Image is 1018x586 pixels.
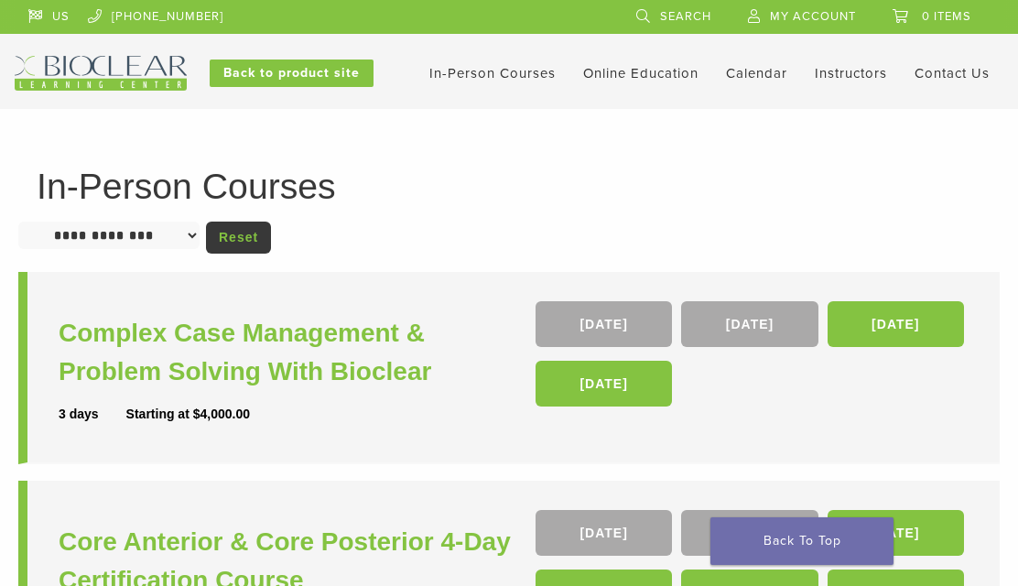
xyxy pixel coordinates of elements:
[915,65,990,81] a: Contact Us
[210,60,374,87] a: Back to product site
[59,314,514,391] a: Complex Case Management & Problem Solving With Bioclear
[126,405,250,424] div: Starting at $4,000.00
[536,361,672,407] a: [DATE]
[536,510,672,556] a: [DATE]
[828,510,964,556] a: [DATE]
[429,65,556,81] a: In-Person Courses
[922,9,971,24] span: 0 items
[660,9,711,24] span: Search
[815,65,887,81] a: Instructors
[37,168,981,204] h1: In-Person Courses
[681,510,818,556] a: [DATE]
[681,301,818,347] a: [DATE]
[15,56,187,91] img: Bioclear
[536,301,969,416] div: , , ,
[710,517,893,565] a: Back To Top
[59,405,126,424] div: 3 days
[583,65,699,81] a: Online Education
[726,65,787,81] a: Calendar
[828,301,964,347] a: [DATE]
[536,301,672,347] a: [DATE]
[206,222,271,254] a: Reset
[770,9,856,24] span: My Account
